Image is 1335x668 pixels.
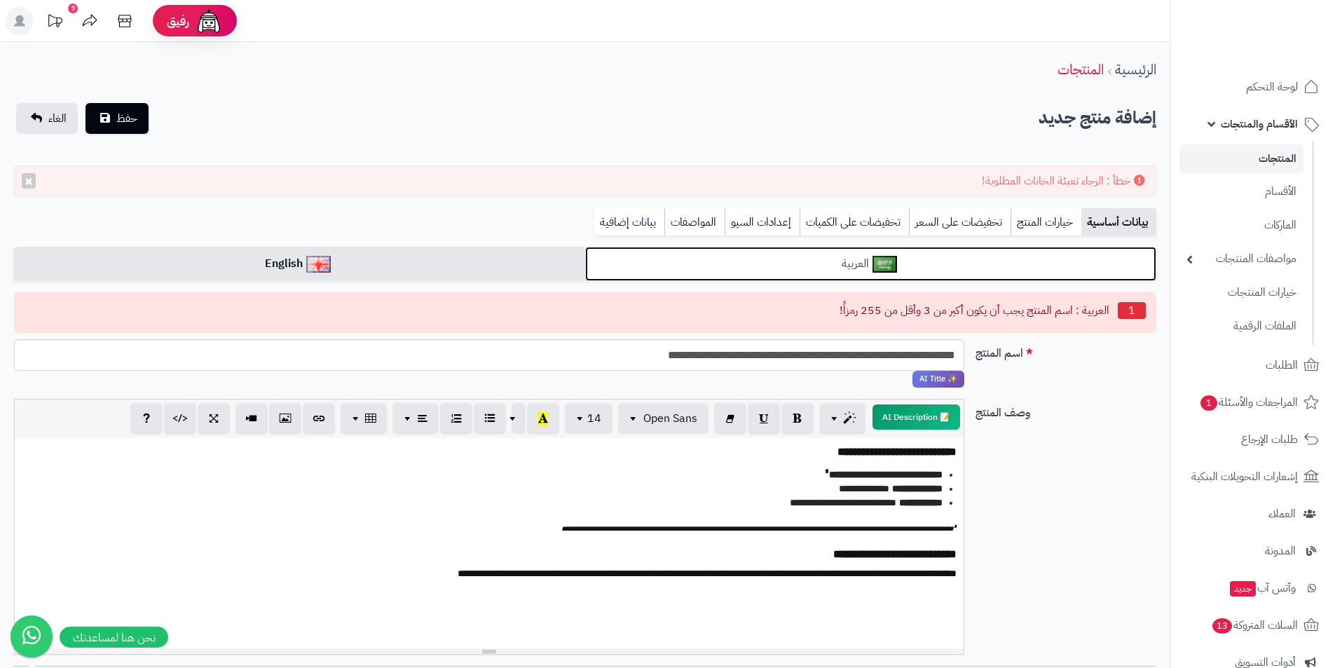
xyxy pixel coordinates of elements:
[25,299,1146,322] li: العربية : اسم المنتج يجب أن يكون أكبر من 3 وأقل من 255 رمزاً!
[725,208,800,236] a: إعدادات السيو
[1179,386,1327,419] a: المراجعات والأسئلة1
[1179,608,1327,642] a: السلات المتروكة13
[643,410,697,427] span: Open Sans
[1179,348,1327,382] a: الطلبات
[1039,104,1156,132] h2: إضافة منتج جديد
[1266,355,1298,375] span: الطلبات
[872,404,960,430] button: 📝 AI Description
[1230,581,1256,597] span: جديد
[1179,70,1327,104] a: لوحة التحكم
[22,173,36,189] button: ×
[1211,615,1298,635] span: السلات المتروكة
[68,4,78,13] div: 9
[116,110,137,127] span: حفظ
[1191,467,1298,486] span: إشعارات التحويلات البنكية
[1179,144,1303,173] a: المنتجات
[1228,578,1296,598] span: وآتس آب
[1265,541,1296,561] span: المدونة
[587,410,601,427] span: 14
[1179,210,1303,240] a: الماركات
[1179,177,1303,207] a: الأقسام
[1212,618,1232,634] span: 13
[1200,395,1217,411] span: 1
[195,7,223,35] img: ai-face.png
[1221,114,1298,134] span: الأقسام والمنتجات
[1199,393,1298,412] span: المراجعات والأسئلة
[585,247,1156,281] a: العربية
[800,208,909,236] a: تخفيضات على الكميات
[48,110,67,127] span: الغاء
[1240,38,1322,67] img: logo-2.png
[167,13,189,29] span: رفيق
[1179,534,1327,568] a: المدونة
[1081,208,1156,236] a: بيانات أساسية
[909,208,1011,236] a: تخفيضات على السعر
[306,256,331,273] img: English
[1179,423,1327,456] a: طلبات الإرجاع
[14,247,585,281] a: English
[14,165,1156,197] div: خطأ : الرجاء تعبئة الخانات المطلوبة!
[1011,208,1081,236] a: خيارات المنتج
[37,7,72,39] a: تحديثات المنصة
[1179,244,1303,274] a: مواصفات المنتجات
[618,403,708,434] button: Open Sans
[970,399,1162,421] label: وصف المنتج
[1057,59,1104,80] a: المنتجات
[565,403,612,434] button: 14
[970,339,1162,362] label: اسم المنتج
[1268,504,1296,524] span: العملاء
[1179,278,1303,308] a: خيارات المنتجات
[1246,77,1298,97] span: لوحة التحكم
[594,208,664,236] a: بيانات إضافية
[664,208,725,236] a: المواصفات
[16,103,78,134] a: الغاء
[1241,430,1298,449] span: طلبات الإرجاع
[872,256,897,273] img: العربية
[1179,497,1327,531] a: العملاء
[1179,311,1303,341] a: الملفات الرقمية
[85,103,149,134] button: حفظ
[1179,571,1327,605] a: وآتس آبجديد
[912,371,964,388] span: انقر لاستخدام رفيقك الذكي
[1179,460,1327,493] a: إشعارات التحويلات البنكية
[1115,59,1156,80] a: الرئيسية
